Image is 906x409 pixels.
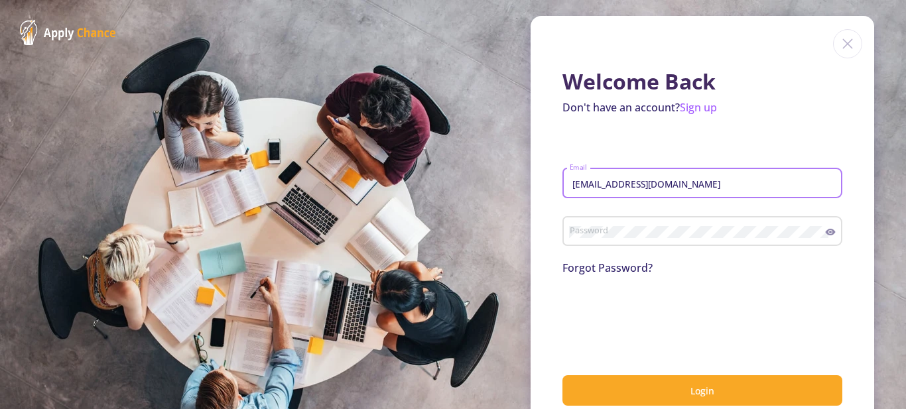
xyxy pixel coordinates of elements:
[20,20,116,45] img: ApplyChance Logo
[562,99,842,115] p: Don't have an account?
[680,100,717,115] a: Sign up
[562,261,653,275] a: Forgot Password?
[562,292,764,343] iframe: reCAPTCHA
[690,384,714,397] span: Login
[562,69,842,94] h1: Welcome Back
[562,375,842,406] button: Login
[833,29,862,58] img: close icon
